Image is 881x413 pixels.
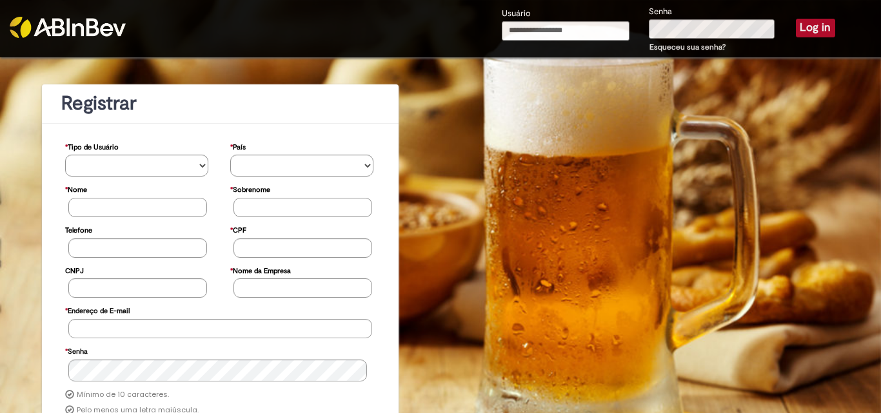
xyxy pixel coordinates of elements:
img: ABInbev-white.png [10,17,126,38]
label: CNPJ [65,260,84,279]
label: Nome da Empresa [230,260,291,279]
label: Senha [649,6,672,18]
label: Senha [65,341,88,360]
label: Nome [65,179,87,198]
h1: Registrar [61,93,379,114]
label: Tipo de Usuário [65,137,119,155]
label: Sobrenome [230,179,270,198]
label: Telefone [65,220,92,238]
label: Mínimo de 10 caracteres. [77,390,169,400]
button: Log in [796,19,835,37]
a: Esqueceu sua senha? [649,42,726,52]
label: Endereço de E-mail [65,300,130,319]
label: Usuário [502,8,531,20]
label: CPF [230,220,246,238]
label: País [230,137,246,155]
